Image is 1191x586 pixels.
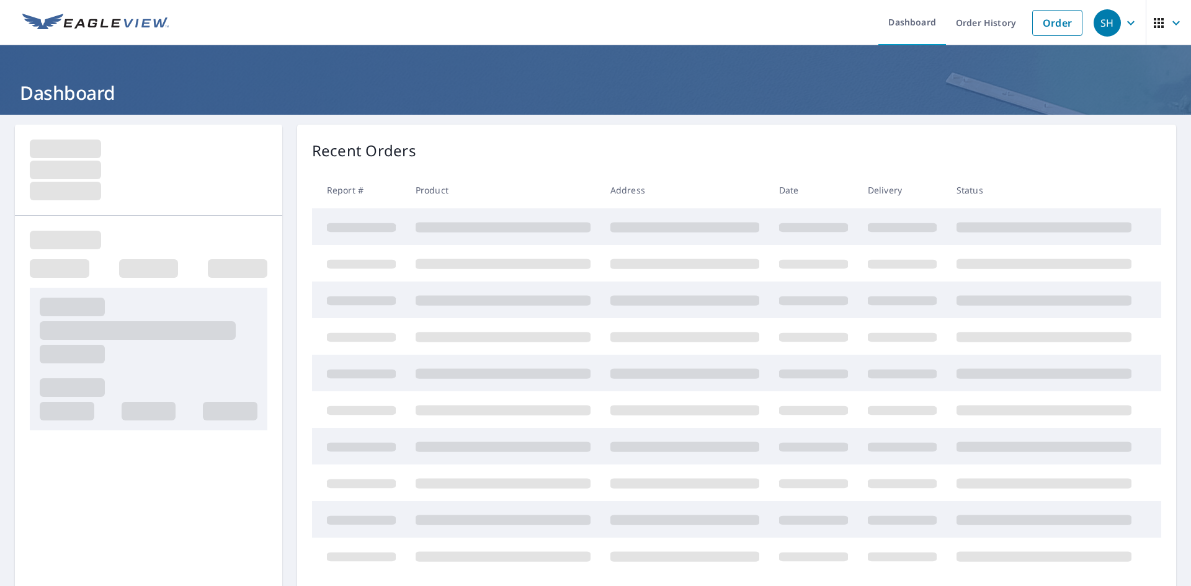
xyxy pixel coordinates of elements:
th: Address [600,172,769,208]
th: Report # [312,172,406,208]
th: Delivery [858,172,947,208]
div: SH [1094,9,1121,37]
th: Date [769,172,858,208]
h1: Dashboard [15,80,1176,105]
img: EV Logo [22,14,169,32]
p: Recent Orders [312,140,416,162]
a: Order [1032,10,1082,36]
th: Status [947,172,1141,208]
th: Product [406,172,600,208]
